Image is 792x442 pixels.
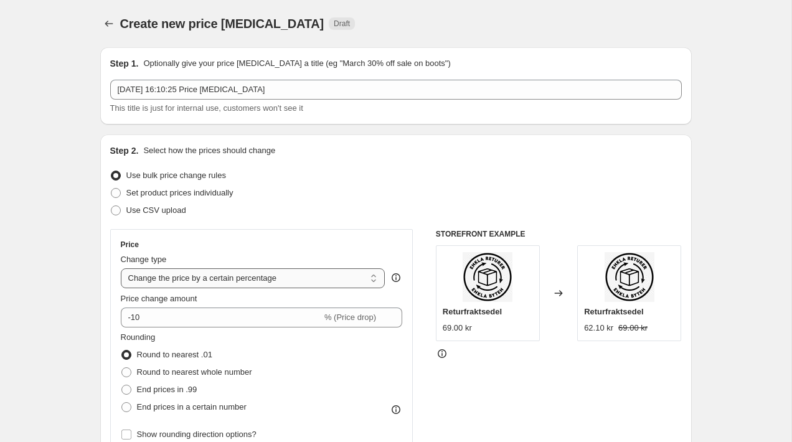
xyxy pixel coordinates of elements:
span: Round to nearest .01 [137,350,212,359]
h2: Step 1. [110,57,139,70]
span: Change type [121,255,167,264]
span: Show rounding direction options? [137,430,257,439]
span: End prices in .99 [137,385,197,394]
span: Returfraktsedel [584,307,643,316]
span: Price change amount [121,294,197,303]
span: % (Price drop) [324,313,376,322]
span: End prices in a certain number [137,402,247,411]
div: help [390,271,402,284]
strike: 69.00 kr [618,322,648,334]
img: retursedel_80x.jpg [463,252,512,302]
button: Price change jobs [100,15,118,32]
span: Rounding [121,332,156,342]
img: retursedel_80x.jpg [605,252,654,302]
span: This title is just for internal use, customers won't see it [110,103,303,113]
p: Optionally give your price [MEDICAL_DATA] a title (eg "March 30% off sale on boots") [143,57,450,70]
span: Use CSV upload [126,205,186,215]
h2: Step 2. [110,144,139,157]
input: 30% off holiday sale [110,80,682,100]
input: -15 [121,308,322,327]
div: 69.00 kr [443,322,472,334]
span: Use bulk price change rules [126,171,226,180]
span: Create new price [MEDICAL_DATA] [120,17,324,31]
span: Round to nearest whole number [137,367,252,377]
div: 62.10 kr [584,322,613,334]
span: Set product prices individually [126,188,233,197]
p: Select how the prices should change [143,144,275,157]
h6: STOREFRONT EXAMPLE [436,229,682,239]
span: Draft [334,19,350,29]
h3: Price [121,240,139,250]
span: Returfraktsedel [443,307,502,316]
